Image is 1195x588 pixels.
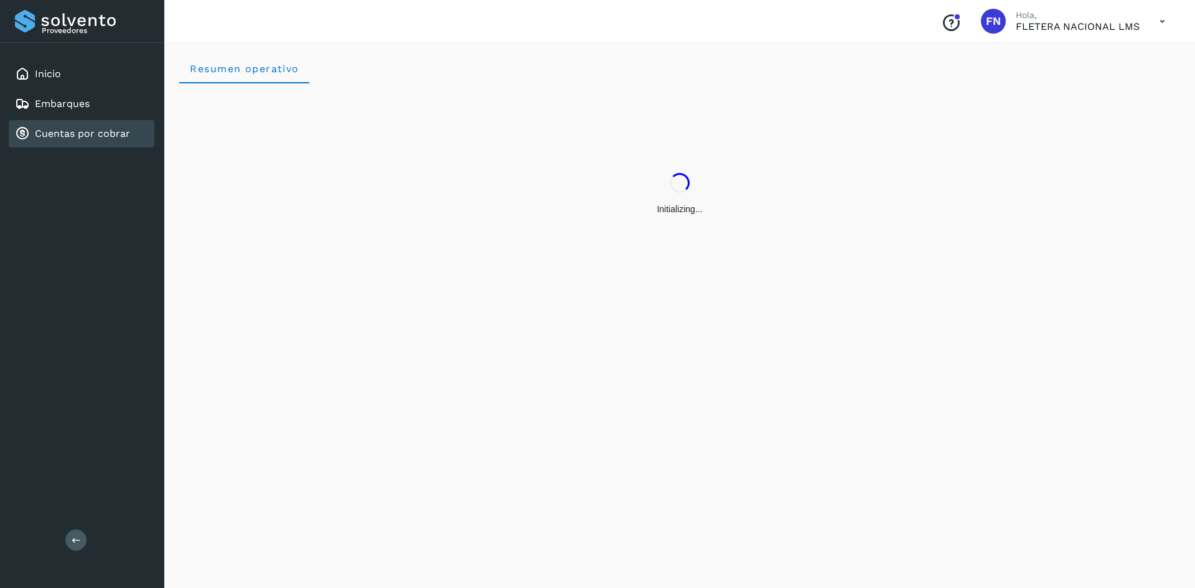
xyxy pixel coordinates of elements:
p: Proveedores [42,26,149,35]
p: Hola, [1016,10,1140,21]
div: Embarques [9,90,154,118]
p: FLETERA NACIONAL LMS [1016,21,1140,32]
a: Inicio [35,68,61,80]
a: Embarques [35,98,90,110]
div: Cuentas por cobrar [9,120,154,147]
div: Inicio [9,60,154,88]
span: Resumen operativo [189,63,299,75]
a: Cuentas por cobrar [35,128,130,139]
